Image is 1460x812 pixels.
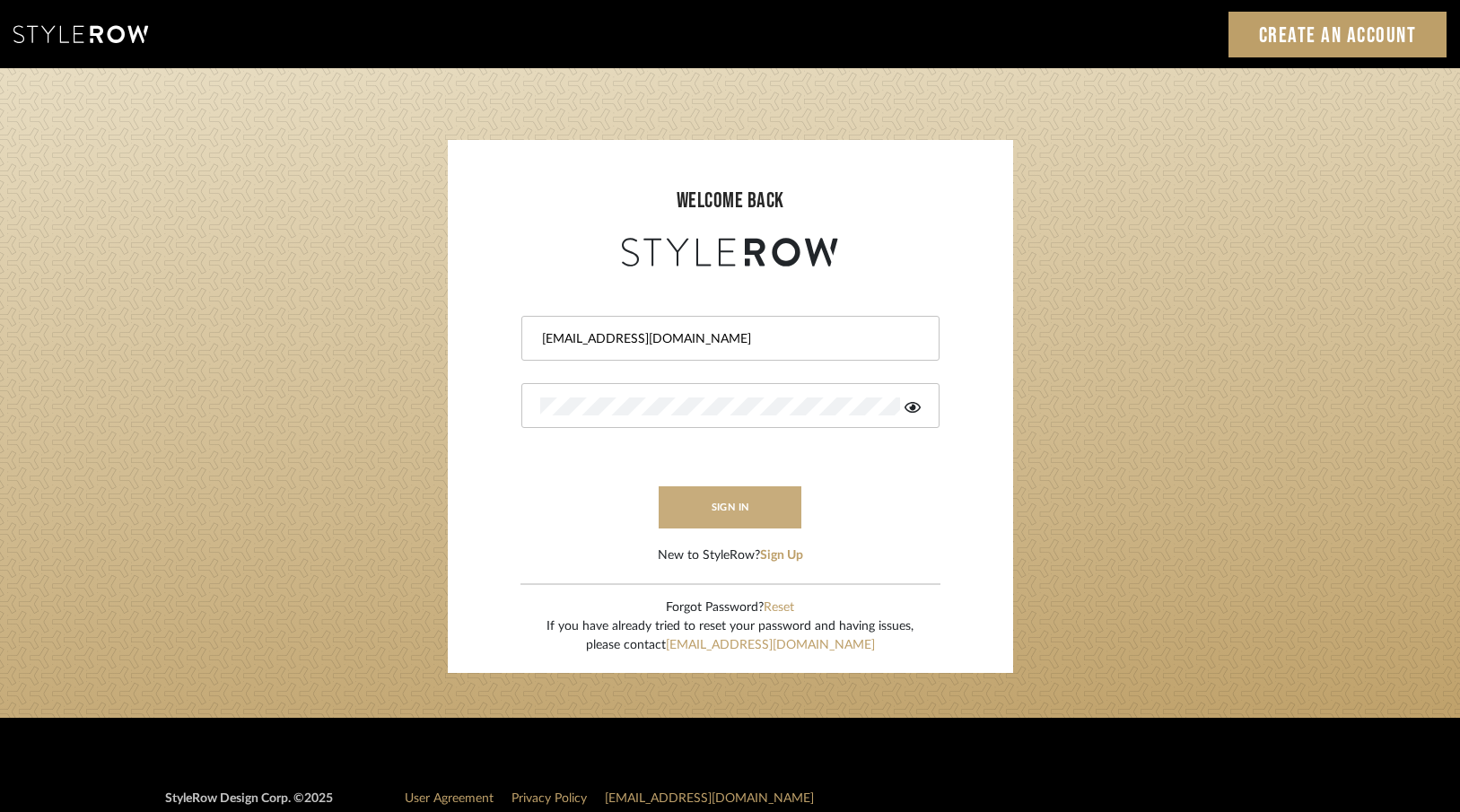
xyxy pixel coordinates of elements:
[466,185,995,217] div: welcome back
[658,546,803,565] div: New to StyleRow?
[760,546,803,565] button: Sign Up
[666,639,875,651] a: [EMAIL_ADDRESS][DOMAIN_NAME]
[764,598,794,617] button: Reset
[605,792,814,805] a: [EMAIL_ADDRESS][DOMAIN_NAME]
[1228,12,1447,57] a: Create an Account
[540,330,916,348] input: Email Address
[511,792,587,805] a: Privacy Policy
[546,617,914,655] div: If you have already tried to reset your password and having issues, please contact
[405,792,494,805] a: User Agreement
[659,486,802,528] button: sign in
[546,598,914,617] div: Forgot Password?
